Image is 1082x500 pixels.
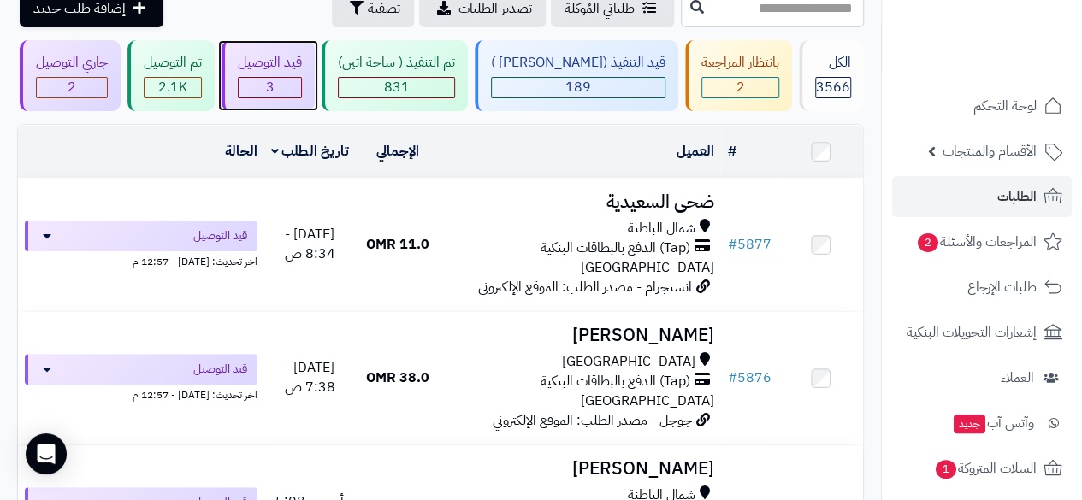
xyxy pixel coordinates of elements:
span: (Tap) الدفع بالبطاقات البنكية [541,372,690,391]
span: 38.0 OMR [366,368,429,388]
div: 831 [339,78,454,97]
a: العميل [677,141,714,162]
a: تم التنفيذ ( ساحة اتين) 831 [318,40,471,111]
a: تاريخ الطلب [271,141,349,162]
span: # [728,368,737,388]
span: 2 [68,77,76,97]
span: 3 [266,77,275,97]
span: الطلبات [997,185,1037,209]
div: Open Intercom Messenger [26,433,67,474]
span: 11.0 OMR [366,234,429,255]
div: جاري التوصيل [36,53,108,73]
div: قيد التنفيذ ([PERSON_NAME] ) [491,53,665,73]
a: بانتظار المراجعة 2 [682,40,795,111]
span: 3566 [816,77,850,97]
span: [DATE] - 8:34 ص [285,224,335,264]
a: # [728,141,736,162]
a: إشعارات التحويلات البنكية [892,312,1072,353]
span: جديد [954,415,985,433]
h3: [PERSON_NAME] [446,459,714,479]
span: # [728,234,737,255]
a: لوحة التحكم [892,85,1072,126]
a: السلات المتروكة1 [892,448,1072,489]
a: #5876 [728,368,772,388]
span: جوجل - مصدر الطلب: الموقع الإلكتروني [493,410,692,431]
span: وآتس آب [952,411,1034,435]
a: الكل3566 [795,40,867,111]
span: المراجعات والأسئلة [916,230,1037,254]
span: [DATE] - 7:38 ص [285,357,335,397]
span: طلبات الإرجاع [967,275,1037,299]
a: المراجعات والأسئلة2 [892,221,1072,262]
a: قيد التنفيذ ([PERSON_NAME] ) 189 [471,40,682,111]
span: انستجرام - مصدر الطلب: الموقع الإلكتروني [478,277,692,297]
a: الطلبات [892,176,1072,217]
div: تم التوصيل [144,53,202,73]
span: 2 [736,77,745,97]
div: بانتظار المراجعة [701,53,779,73]
span: 831 [384,77,410,97]
span: الأقسام والمنتجات [943,139,1037,163]
span: شمال الباطنة [628,219,695,238]
a: الحالة [225,141,257,162]
h3: [PERSON_NAME] [446,326,714,345]
span: العملاء [1001,366,1034,390]
span: [GEOGRAPHIC_DATA] [562,352,695,372]
span: (Tap) الدفع بالبطاقات البنكية [541,238,690,258]
a: #5877 [728,234,772,255]
div: 2088 [145,78,201,97]
a: طلبات الإرجاع [892,267,1072,308]
span: قيد التوصيل [193,361,247,378]
span: قيد التوصيل [193,227,247,244]
div: الكل [815,53,851,73]
a: قيد التوصيل 3 [218,40,318,111]
span: 189 [565,77,591,97]
a: جاري التوصيل 2 [16,40,124,111]
span: 1 [936,460,956,479]
a: تم التوصيل 2.1K [124,40,218,111]
span: 2 [918,233,938,252]
div: اخر تحديث: [DATE] - 12:57 م [25,385,257,403]
div: تم التنفيذ ( ساحة اتين) [338,53,455,73]
span: السلات المتروكة [934,456,1037,480]
span: إشعارات التحويلات البنكية [907,321,1037,344]
h3: ضحى السعيدية [446,192,714,212]
a: وآتس آبجديد [892,403,1072,444]
span: لوحة التحكم [973,94,1037,118]
div: اخر تحديث: [DATE] - 12:57 م [25,251,257,269]
span: 2.1K [158,77,187,97]
div: 2 [37,78,107,97]
a: الإجمالي [376,141,419,162]
span: [GEOGRAPHIC_DATA] [581,391,714,411]
div: 2 [702,78,778,97]
div: 189 [492,78,665,97]
div: قيد التوصيل [238,53,302,73]
a: العملاء [892,357,1072,398]
span: [GEOGRAPHIC_DATA] [581,257,714,278]
div: 3 [239,78,301,97]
